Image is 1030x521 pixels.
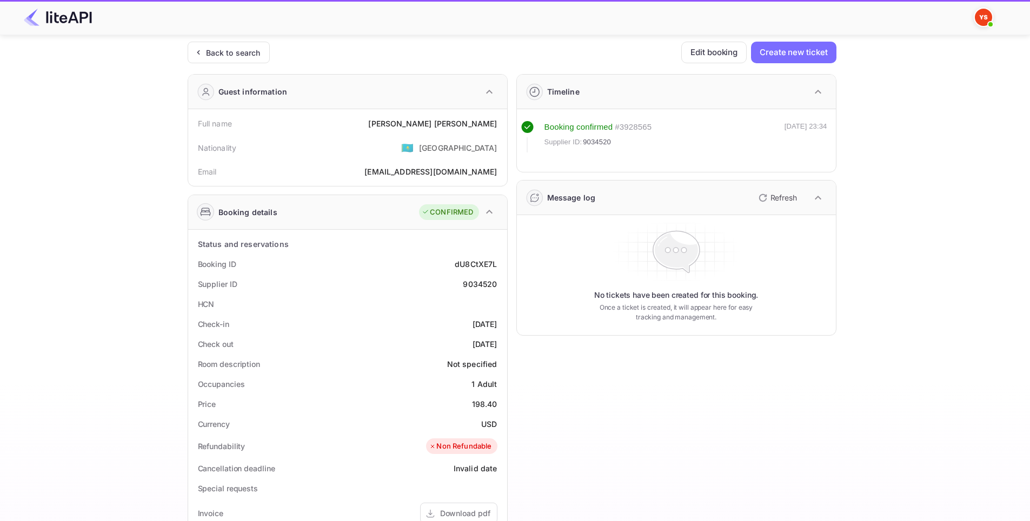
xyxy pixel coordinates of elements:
div: 9034520 [463,278,497,290]
div: Cancellation deadline [198,463,275,474]
p: Once a ticket is created, it will appear here for easy tracking and management. [591,303,762,322]
div: [DATE] 23:34 [785,121,827,152]
div: [DATE] [473,318,497,330]
div: Special requests [198,483,258,494]
div: Refundability [198,440,245,452]
div: Invoice [198,507,223,519]
div: Price [198,398,216,410]
div: [EMAIL_ADDRESS][DOMAIN_NAME] [364,166,497,177]
div: [GEOGRAPHIC_DATA] [419,142,497,153]
div: Guest information [218,86,288,97]
div: # 3928565 [615,121,652,133]
div: Status and reservations [198,238,289,250]
div: CONFIRMED [422,207,473,218]
div: Non Refundable [429,441,491,452]
div: Supplier ID [198,278,237,290]
div: Room description [198,358,260,370]
div: Invalid date [454,463,497,474]
div: Currency [198,418,230,430]
div: Timeline [547,86,580,97]
div: Occupancies [198,378,245,390]
span: United States [401,138,414,157]
div: HCN [198,298,215,310]
div: Back to search [206,47,261,58]
div: Nationality [198,142,237,153]
div: Booking details [218,206,277,218]
div: Full name [198,118,232,129]
div: [DATE] [473,338,497,350]
div: dU8CtXE7L [455,258,497,270]
div: 1 Adult [471,378,497,390]
p: No tickets have been created for this booking. [594,290,759,300]
span: Supplier ID: [544,137,582,148]
div: [PERSON_NAME] [PERSON_NAME] [368,118,497,129]
p: Refresh [770,192,797,203]
button: Create new ticket [751,42,836,63]
div: Message log [547,192,596,203]
img: LiteAPI Logo [24,9,92,26]
button: Edit booking [681,42,747,63]
div: Check-in [198,318,229,330]
img: Yandex Support [975,9,992,26]
div: USD [481,418,497,430]
button: Refresh [752,189,801,206]
div: Email [198,166,217,177]
div: 198.40 [472,398,497,410]
div: Download pdf [440,507,490,519]
span: 9034520 [583,137,611,148]
div: Booking confirmed [544,121,613,133]
div: Booking ID [198,258,236,270]
div: Not specified [447,358,497,370]
div: Check out [198,338,234,350]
